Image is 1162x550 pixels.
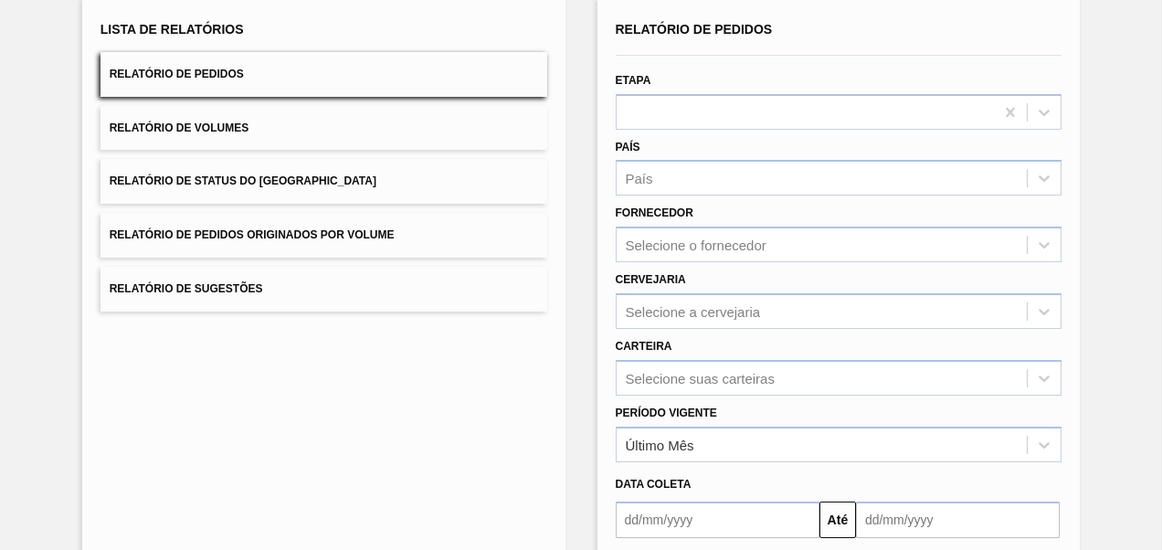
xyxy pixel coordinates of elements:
button: Relatório de Pedidos Originados por Volume [100,213,547,258]
label: Carteira [616,340,672,353]
input: dd/mm/yyyy [856,502,1060,538]
span: Relatório de Pedidos [616,22,773,37]
button: Relatório de Status do [GEOGRAPHIC_DATA] [100,159,547,204]
button: Até [819,502,856,538]
input: dd/mm/yyyy [616,502,819,538]
button: Relatório de Sugestões [100,267,547,312]
label: Cervejaria [616,273,686,286]
span: Relatório de Status do [GEOGRAPHIC_DATA] [110,175,376,187]
span: Relatório de Volumes [110,122,248,134]
div: Selecione o fornecedor [626,238,766,253]
button: Relatório de Pedidos [100,52,547,97]
span: Relatório de Pedidos [110,68,244,80]
div: País [626,171,653,186]
label: Fornecedor [616,206,693,219]
label: País [616,141,640,153]
span: Relatório de Pedidos Originados por Volume [110,228,395,241]
label: Etapa [616,74,651,87]
div: Selecione a cervejaria [626,303,761,319]
span: Relatório de Sugestões [110,282,263,295]
button: Relatório de Volumes [100,106,547,151]
span: Data coleta [616,478,692,491]
div: Selecione suas carteiras [626,370,775,386]
label: Período Vigente [616,407,717,419]
span: Lista de Relatórios [100,22,244,37]
div: Último Mês [626,437,694,452]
